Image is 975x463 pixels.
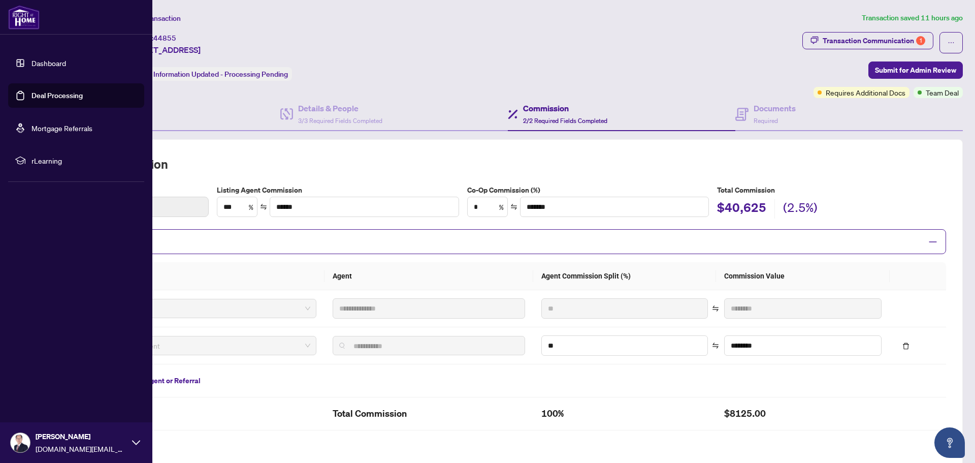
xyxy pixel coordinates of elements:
span: Required [754,117,778,125]
label: Co-Op Commission (%) [467,184,709,196]
span: 2/2 Required Fields Completed [523,117,607,125]
h2: 100% [541,406,708,422]
span: RAHR Agent [84,338,310,353]
h2: (2.5%) [783,199,818,219]
h5: Total Commission [717,184,946,196]
span: minus [928,237,937,246]
h4: Documents [754,102,796,114]
span: delete [902,343,909,350]
div: Transaction Communication [823,33,925,49]
span: Primary [84,301,310,316]
span: rLearning [31,155,137,166]
span: Submit for Admin Review [875,62,956,78]
span: ellipsis [948,39,955,46]
th: Type [70,262,324,290]
th: Agent [324,262,534,290]
img: Profile Icon [11,433,30,452]
a: Dashboard [31,58,66,68]
img: logo [8,5,40,29]
button: Transaction Communication1 [802,32,933,49]
span: Team Deal [926,87,959,98]
button: Submit for Admin Review [868,61,963,79]
article: Transaction saved 11 hours ago [862,12,963,24]
span: View Transaction [126,14,181,23]
span: swap [712,305,719,312]
a: Mortgage Referrals [31,124,92,133]
span: [PERSON_NAME] [36,431,127,442]
span: 44855 [153,34,176,43]
label: Listing Agent Commission [217,184,459,196]
span: Requires Additional Docs [826,87,905,98]
button: Open asap [934,427,965,458]
div: Status: [126,67,292,81]
div: Split Commission [70,229,946,254]
h2: $8125.00 [724,406,882,422]
th: Commission Value [716,262,890,290]
h2: Total Commission [70,156,946,172]
label: Commission Notes [70,451,946,462]
span: Information Updated - Processing Pending [153,70,288,79]
h2: $40,625 [717,199,766,219]
span: [DOMAIN_NAME][EMAIL_ADDRESS][DOMAIN_NAME] [36,443,127,454]
a: Deal Processing [31,91,83,100]
span: [STREET_ADDRESS] [126,44,201,56]
span: swap [712,342,719,349]
span: 3/3 Required Fields Completed [298,117,382,125]
span: swap [510,203,517,210]
h4: Details & People [298,102,382,114]
h2: Total Commission [333,406,526,422]
h4: Commission [523,102,607,114]
th: Agent Commission Split (%) [533,262,716,290]
img: search_icon [339,343,345,349]
div: 1 [916,36,925,45]
span: swap [260,203,267,210]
